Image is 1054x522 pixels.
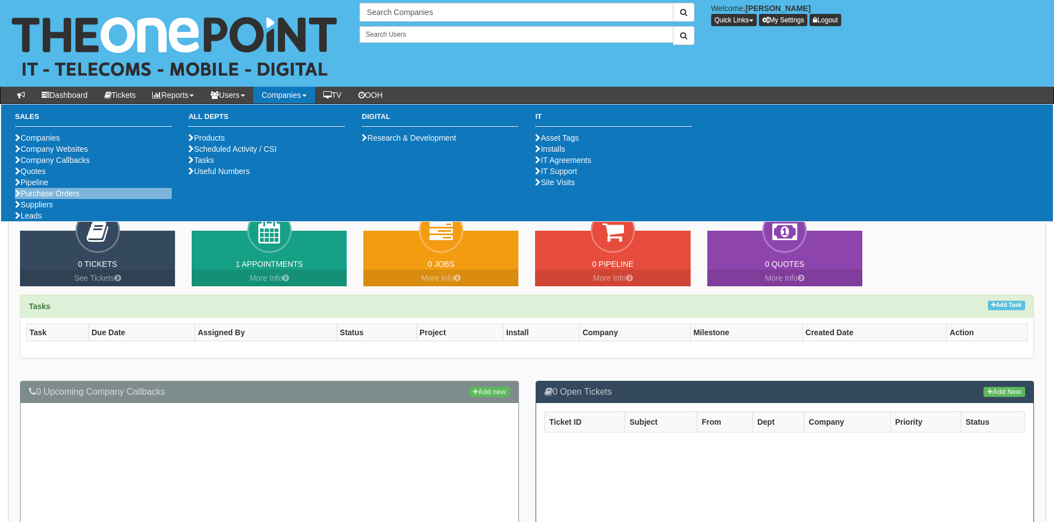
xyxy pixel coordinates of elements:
[703,3,1054,26] div: Welcome,
[15,113,172,127] h3: Sales
[315,87,350,103] a: TV
[15,133,60,142] a: Companies
[592,260,634,269] a: 0 Pipeline
[690,324,802,341] th: Milestone
[15,156,90,165] a: Company Callbacks
[746,4,811,13] b: [PERSON_NAME]
[545,387,1026,397] h3: 0 Open Tickets
[363,270,518,286] a: More Info
[96,87,144,103] a: Tickets
[810,14,841,26] a: Logout
[625,411,697,432] th: Subject
[253,87,315,103] a: Companies
[535,156,591,165] a: IT Agreements
[535,270,690,286] a: More Info
[983,387,1025,397] a: Add New
[947,324,1028,341] th: Action
[88,324,194,341] th: Due Date
[359,3,673,22] input: Search Companies
[545,411,625,432] th: Ticket ID
[802,324,947,341] th: Created Date
[15,145,88,153] a: Company Websites
[362,113,518,127] h3: Digital
[188,133,224,142] a: Products
[236,260,303,269] a: 1 Appointments
[350,87,391,103] a: OOH
[759,14,808,26] a: My Settings
[20,270,175,286] a: See Tickets
[188,167,249,176] a: Useful Numbers
[988,301,1025,310] a: Add Task
[752,411,804,432] th: Dept
[15,167,46,176] a: Quotes
[15,211,42,220] a: Leads
[535,167,577,176] a: IT Support
[78,260,117,269] a: 0 Tickets
[535,113,692,127] h3: IT
[27,324,89,341] th: Task
[188,156,214,165] a: Tasks
[29,302,51,311] strong: Tasks
[711,14,757,26] button: Quick Links
[580,324,691,341] th: Company
[535,133,578,142] a: Asset Tags
[697,411,752,432] th: From
[359,26,673,43] input: Search Users
[535,145,565,153] a: Installs
[188,145,277,153] a: Scheduled Activity / CSI
[535,178,575,187] a: Site Visits
[890,411,961,432] th: Priority
[337,324,417,341] th: Status
[417,324,503,341] th: Project
[194,324,337,341] th: Assigned By
[202,87,253,103] a: Users
[29,387,510,397] h3: 0 Upcoming Company Callbacks
[765,260,805,269] a: 0 Quotes
[804,411,890,432] th: Company
[144,87,202,103] a: Reports
[192,270,347,286] a: More Info
[15,189,79,198] a: Purchase Orders
[188,113,345,127] h3: All Depts
[503,324,580,341] th: Install
[469,387,509,397] a: Add new
[33,87,96,103] a: Dashboard
[961,411,1025,432] th: Status
[15,200,53,209] a: Suppliers
[362,133,456,142] a: Research & Development
[707,270,862,286] a: More Info
[15,178,48,187] a: Pipeline
[428,260,454,269] a: 0 Jobs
